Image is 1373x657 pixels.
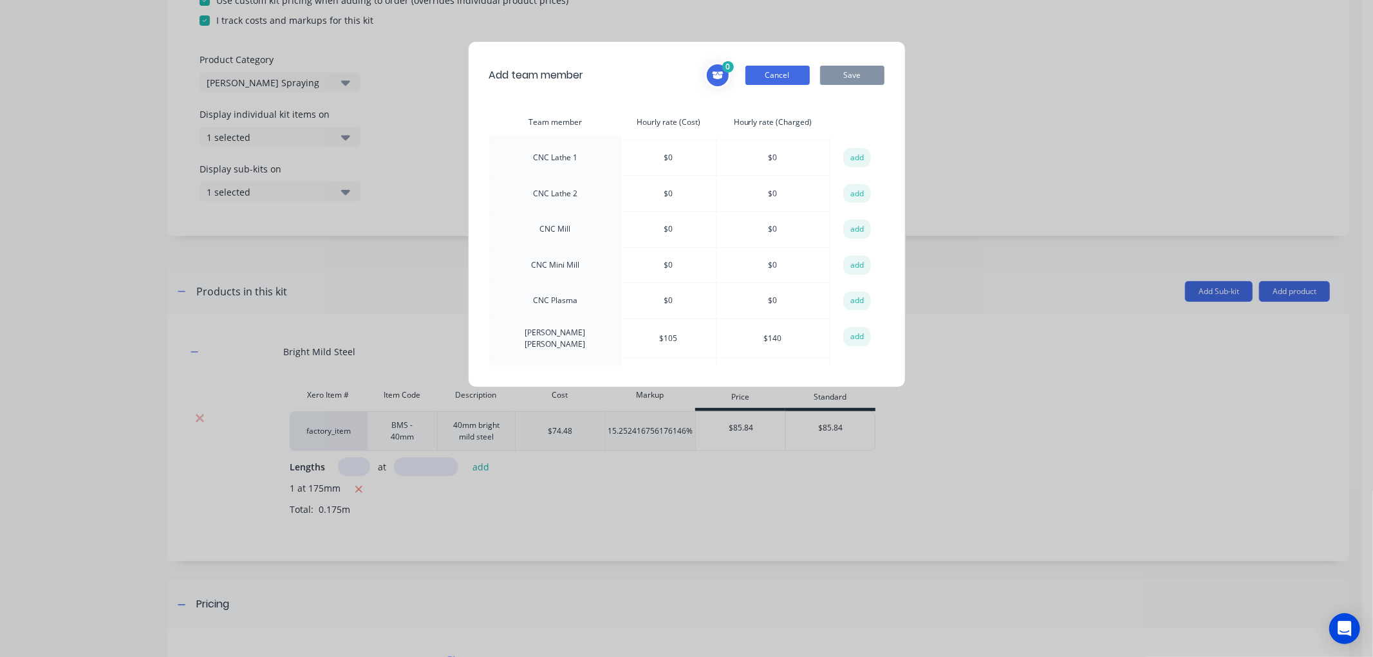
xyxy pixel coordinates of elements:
button: add [843,148,872,167]
span: 0 [722,61,734,73]
button: add [843,291,872,311]
td: $ 0 [621,358,716,394]
td: CNC Lathe 2 [489,176,621,212]
button: add [843,219,872,239]
td: $ 0 [621,176,716,212]
td: $ 0 [716,211,830,247]
th: action [830,109,884,136]
th: Hourly rate (Charged) [716,109,830,136]
span: Add team member [489,68,584,83]
button: add [843,255,872,275]
button: Save [820,66,884,85]
th: Hourly rate (Cost) [621,109,716,136]
td: CNC Mill [489,211,621,247]
td: $ 0 [716,176,830,212]
td: $ 105 [621,319,716,358]
td: $ 0 [621,283,716,319]
td: Eximus Lathe [489,358,621,394]
td: $ 0 [716,283,830,319]
td: CNC Mini Mill [489,247,621,283]
td: CNC Plasma [489,283,621,319]
div: Open Intercom Messenger [1329,613,1360,644]
td: [PERSON_NAME] [PERSON_NAME] [489,319,621,358]
button: add [843,327,872,346]
button: Cancel [745,66,810,85]
td: CNC Lathe 1 [489,140,621,176]
td: $ 0 [621,211,716,247]
td: $ 140 [716,319,830,358]
td: $ 0 [716,140,830,176]
button: add [843,184,872,203]
td: $ 0 [621,140,716,176]
td: $ 0 [716,358,830,394]
td: $ 0 [716,247,830,283]
td: $ 0 [621,247,716,283]
th: Team member [489,109,621,136]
